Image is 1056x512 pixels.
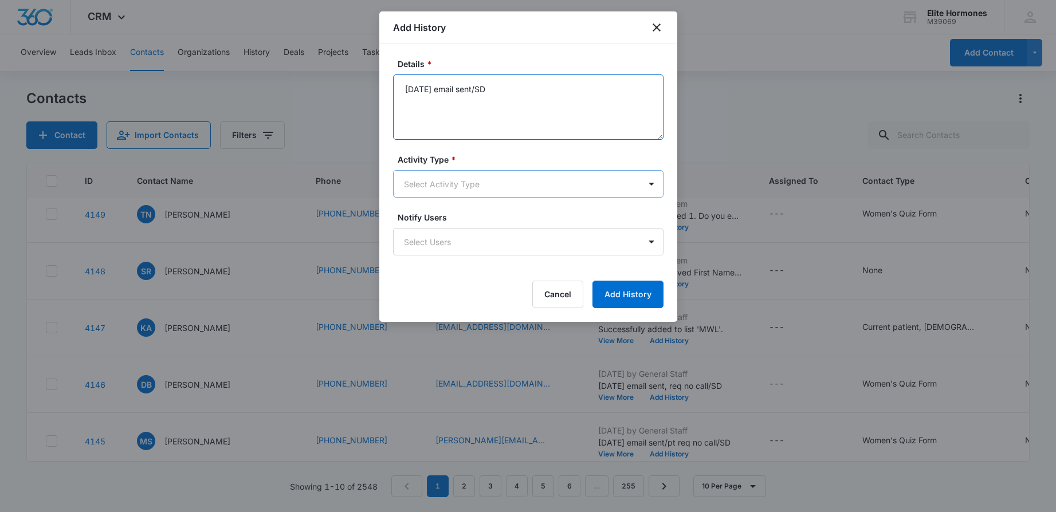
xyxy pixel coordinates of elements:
[398,58,668,70] label: Details
[592,281,664,308] button: Add History
[398,153,668,166] label: Activity Type
[650,21,664,34] button: close
[393,74,664,140] textarea: [DATE] email sent/SD
[532,281,583,308] button: Cancel
[398,211,668,223] label: Notify Users
[393,21,446,34] h1: Add History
